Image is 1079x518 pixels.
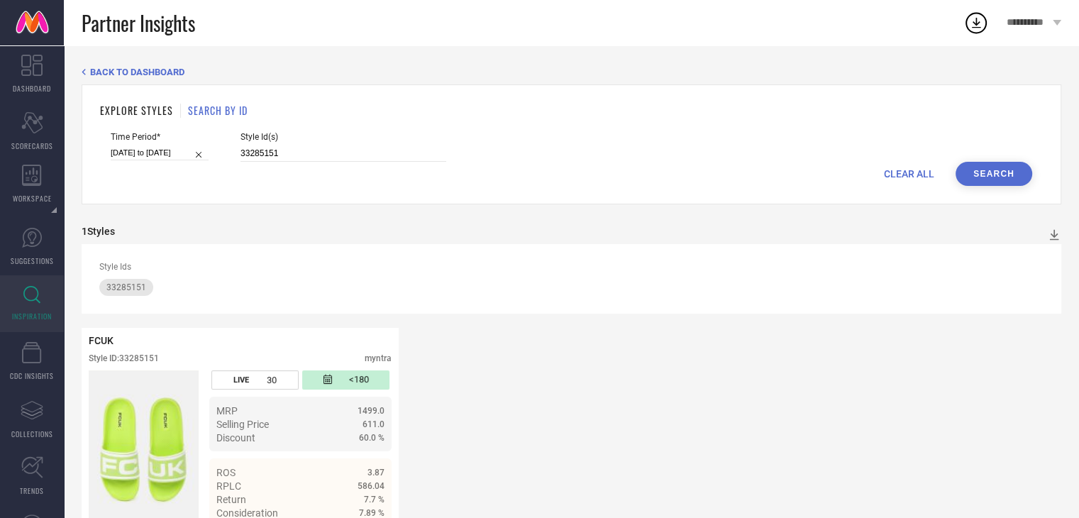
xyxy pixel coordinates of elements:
span: CLEAR ALL [884,168,934,180]
div: Open download list [963,10,989,35]
div: Style Ids [99,262,1044,272]
h1: EXPLORE STYLES [100,103,173,118]
span: 7.7 % [364,495,384,505]
span: 586.04 [358,481,384,491]
span: ROS [216,467,236,478]
span: DASHBOARD [13,83,51,94]
div: 1 Styles [82,226,115,237]
button: Search [956,162,1032,186]
span: RPLC [216,480,241,492]
span: 33285151 [106,282,146,292]
span: <180 [349,374,369,386]
span: BACK TO DASHBOARD [90,67,184,77]
div: Style ID: 33285151 [89,353,159,363]
span: 7.89 % [359,508,384,518]
div: Back TO Dashboard [82,67,1061,77]
h1: SEARCH BY ID [188,103,248,118]
div: Number of days since the style was first listed on the platform [302,370,389,390]
span: TRENDS [20,485,44,496]
span: Selling Price [216,419,269,430]
span: Style Id(s) [240,132,446,142]
input: Select time period [111,145,209,160]
span: INSPIRATION [12,311,52,321]
span: 30 [267,375,277,385]
span: SCORECARDS [11,140,53,151]
span: 1499.0 [358,406,384,416]
span: WORKSPACE [13,193,52,204]
span: COLLECTIONS [11,429,53,439]
span: 3.87 [367,468,384,478]
span: CDC INSIGHTS [10,370,54,381]
div: Number of days the style has been live on the platform [211,370,299,390]
span: 611.0 [363,419,384,429]
span: Partner Insights [82,9,195,38]
span: Time Period* [111,132,209,142]
input: Enter comma separated style ids e.g. 12345, 67890 [240,145,446,162]
span: MRP [216,405,238,417]
span: Return [216,494,246,505]
div: myntra [365,353,392,363]
span: LIVE [233,375,249,385]
span: Discount [216,432,255,443]
span: FCUK [89,335,114,346]
span: SUGGESTIONS [11,255,54,266]
span: 60.0 % [359,433,384,443]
